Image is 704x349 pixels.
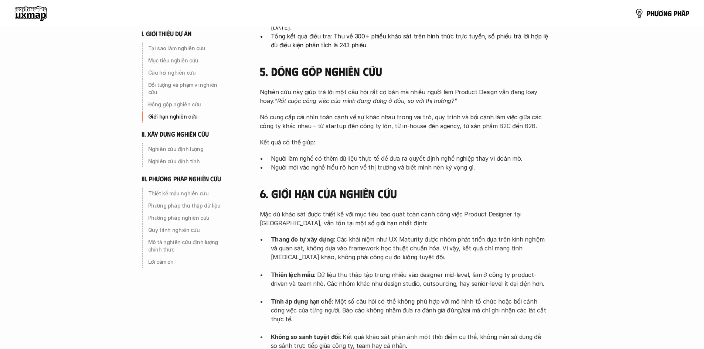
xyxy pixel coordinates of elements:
a: Tại sao làm nghiên cứu [142,42,230,54]
a: Phương pháp nghiên cứu [142,212,230,224]
p: Mặc dù khảo sát được thiết kế với mục tiêu bao quát toàn cảnh công việc Product Designer tại [GEO... [260,210,548,227]
span: á [681,9,686,17]
p: : Dữ liệu thu thập tập trung nhiều vào designer mid-level, làm ở công ty product-driven và team n... [271,270,548,297]
span: ơ [659,9,663,17]
p: Tại sao làm nghiên cứu [148,45,227,52]
a: Mục tiêu nghiên cứu [142,55,230,66]
a: Quy trình nghiên cứu [142,224,230,236]
strong: Thang đo tự xây dựng [271,236,334,243]
span: ư [654,9,659,17]
p: : Một số câu hỏi có thể không phù hợp với mô hình tổ chức hoặc bối cảnh công việc của từng người.... [271,297,548,332]
a: Lời cảm ơn [142,256,230,268]
p: Phương pháp nghiên cứu [148,214,227,222]
p: Lời cảm ơn [148,258,227,266]
a: Phương pháp thu thập dữ liệu [142,200,230,212]
p: Đóng góp nghiên cứu [148,101,227,108]
p: Mục tiêu nghiên cứu [148,57,227,64]
p: Giới hạn nghiên cứu [148,113,227,120]
p: Đối tượng và phạm vi nghiên cứu [148,81,227,96]
p: : Các khái niệm như UX Maturity được nhóm phát triển dựa trên kinh nghiệm và quan sát, không dựa ... [271,235,548,270]
span: p [674,9,677,17]
span: h [650,9,654,17]
span: g [667,9,672,17]
p: Kết quả có thể giúp: [260,138,548,147]
span: p [647,9,650,17]
strong: Tính áp dụng hạn chế [271,298,332,305]
h4: 5. Đóng góp nghiên cứu [260,64,548,78]
p: Nghiên cứu định lượng [148,146,227,153]
p: Tổng kết quả điều tra: Thu về 300+ phiếu khảo sát trên hình thức trực tuyến, số phiếu trả lời hợp... [271,32,548,49]
a: Nghiên cứu định tính [142,155,230,167]
p: Nghiên cứu định tính [148,158,227,165]
p: Phương pháp thu thập dữ liệu [148,202,227,209]
span: n [663,9,667,17]
strong: Thiên lệch mẫu [271,271,314,278]
p: Nghiên cứu này giúp trả lời một câu hỏi rất cơ bản mà nhiều người làm Product Design vẫn đang loa... [260,88,548,105]
a: Câu hỏi nghiên cứu [142,67,230,79]
p: Mô tả nghiên cứu định lượng chính thức [148,239,227,253]
a: Nghiên cứu định lượng [142,143,230,155]
h6: i. giới thiệu dự án [142,30,192,38]
p: Người mới vào nghề hiểu rõ hơn về thị trường và biết mình nên kỳ vọng gì. [271,163,548,172]
strong: Không so sánh tuyệt đối [271,333,340,341]
a: Mô tả nghiên cứu định lượng chính thức [142,236,230,256]
a: Thiết kế mẫu nghiên cứu [142,188,230,199]
span: p [686,9,689,17]
h6: iii. phương pháp nghiên cứu [142,175,221,183]
em: "Rốt cuộc công việc của mình đang đứng ở đâu, so với thị trường?" [275,97,457,105]
h6: ii. xây dựng nghiên cứu [142,130,209,138]
a: Đóng góp nghiên cứu [142,99,230,110]
p: Quy trình nghiên cứu [148,226,227,234]
p: Nó cung cấp cái nhìn toàn cảnh về sự khác nhau trong vai trò, quy trình và bối cảnh làm việc giữa... [260,113,548,130]
a: Giới hạn nghiên cứu [142,111,230,123]
span: h [677,9,681,17]
a: phươngpháp [635,6,689,21]
p: Thiết kế mẫu nghiên cứu [148,190,227,197]
h4: 6. Giới hạn của nghiên cứu [260,187,548,201]
p: Người làm nghề có thêm dữ liệu thực tế để đưa ra quyết định nghề nghiệp thay vì đoán mò. [271,154,548,163]
p: Câu hỏi nghiên cứu [148,69,227,76]
a: Đối tượng và phạm vi nghiên cứu [142,79,230,98]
